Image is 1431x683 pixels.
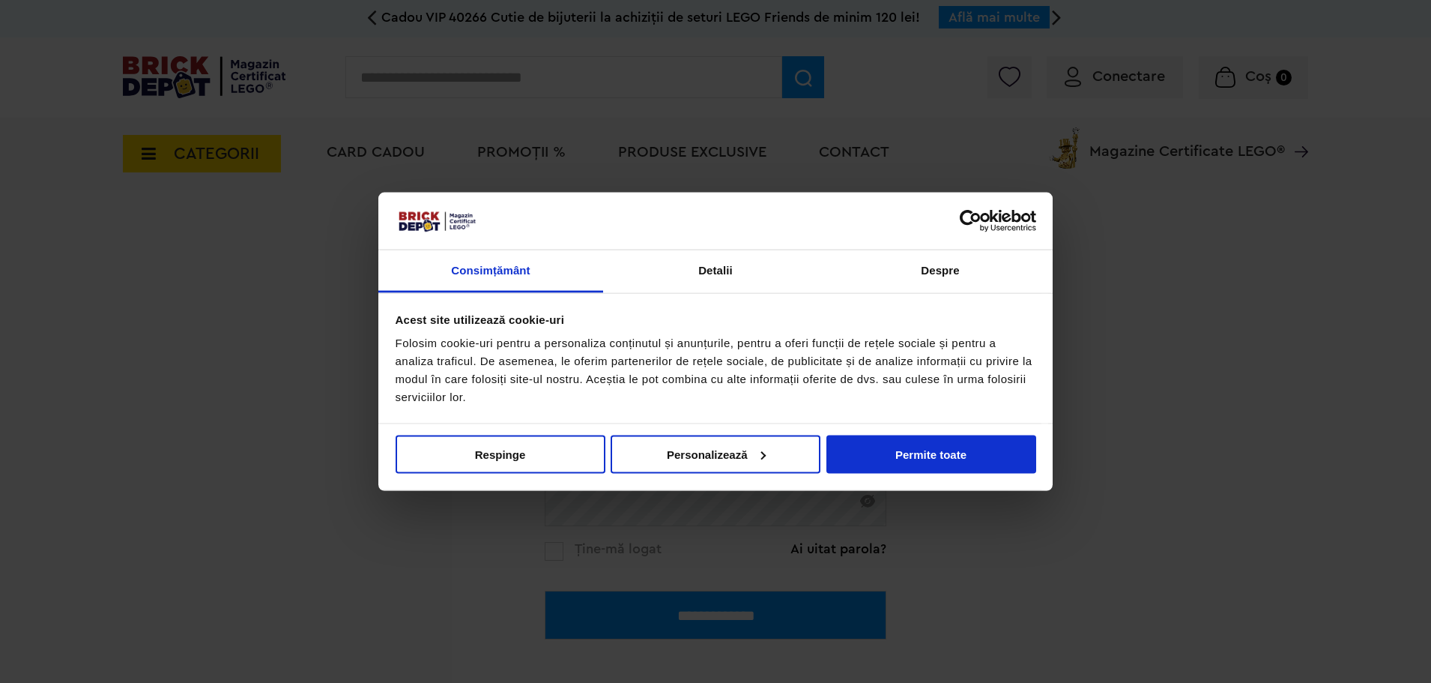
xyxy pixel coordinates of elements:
a: Despre [828,250,1053,293]
button: Respinge [396,435,605,473]
button: Personalizează [611,435,820,473]
button: Permite toate [826,435,1036,473]
a: Detalii [603,250,828,293]
div: Acest site utilizează cookie-uri [396,310,1036,328]
a: Usercentrics Cookiebot - opens in a new window [905,209,1036,232]
a: Consimțământ [378,250,603,293]
img: siglă [396,209,478,233]
div: Folosim cookie-uri pentru a personaliza conținutul și anunțurile, pentru a oferi funcții de rețel... [396,334,1036,406]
